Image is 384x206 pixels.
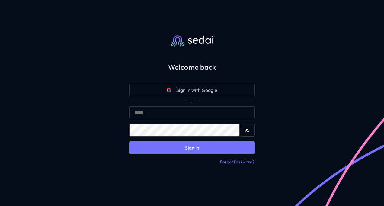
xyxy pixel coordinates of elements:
[176,86,217,94] span: Sign In with Google
[220,159,255,166] button: Forgot Password?
[129,141,255,154] button: Sign in
[120,63,264,72] h2: Welcome back
[129,84,255,96] button: Google iconSign In with Google
[167,88,171,92] svg: Google icon
[240,124,255,137] button: Show password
